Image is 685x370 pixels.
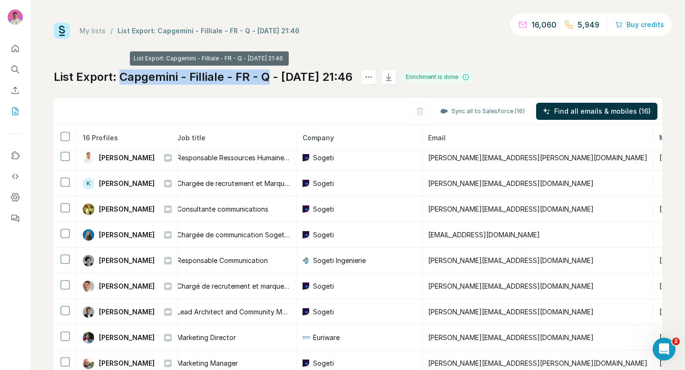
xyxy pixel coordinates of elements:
[428,134,446,142] span: Email
[99,204,155,214] span: [PERSON_NAME]
[99,230,155,240] span: [PERSON_NAME]
[313,204,334,214] span: Sogeti
[83,204,94,215] img: Avatar
[177,179,323,187] span: Chargée de recrutement et Marque Employeur
[83,229,94,241] img: Avatar
[313,179,334,188] span: Sogeti
[403,71,472,83] div: Enrichment is done
[659,134,682,142] span: Mobile
[177,359,238,367] span: Marketing Manager
[83,134,118,142] span: 16 Profiles
[8,103,23,120] button: My lists
[303,231,310,239] img: company-logo
[653,338,675,360] iframe: Intercom live chat
[177,282,319,290] span: Chargé de recrutement et marque employeur
[303,308,310,316] img: company-logo
[8,147,23,164] button: Use Surfe on LinkedIn
[99,256,155,265] span: [PERSON_NAME]
[8,168,23,185] button: Use Surfe API
[8,189,23,206] button: Dashboard
[117,26,300,36] div: List Export: Capgemini - Filliale - FR - Q - [DATE] 21:46
[83,255,94,266] img: Avatar
[615,18,664,31] button: Buy credits
[177,154,401,162] span: Responsable Ressources Humaines - Recrutement & Marque Employeur
[672,338,680,345] span: 2
[361,69,376,85] button: actions
[99,153,155,163] span: [PERSON_NAME]
[177,333,236,341] span: Marketing Director
[99,359,155,368] span: [PERSON_NAME]
[83,178,94,189] div: K
[303,360,310,367] img: company-logo
[8,10,23,25] img: Avatar
[428,282,594,290] span: [PERSON_NAME][EMAIL_ADDRESS][DOMAIN_NAME]
[8,61,23,78] button: Search
[554,107,651,116] span: Find all emails & mobiles (16)
[303,334,310,341] img: company-logo
[313,282,334,291] span: Sogeti
[428,179,594,187] span: [PERSON_NAME][EMAIL_ADDRESS][DOMAIN_NAME]
[303,205,310,213] img: company-logo
[177,231,307,239] span: Chargée de communication Sogeti Ouest
[428,308,594,316] span: [PERSON_NAME][EMAIL_ADDRESS][DOMAIN_NAME]
[433,104,531,118] button: Sync all to Salesforce (16)
[313,153,334,163] span: Sogeti
[428,333,594,341] span: [PERSON_NAME][EMAIL_ADDRESS][DOMAIN_NAME]
[313,307,334,317] span: Sogeti
[99,179,155,188] span: [PERSON_NAME]
[8,82,23,99] button: Enrich CSV
[313,333,340,342] span: Euriware
[99,333,155,342] span: [PERSON_NAME]
[531,19,557,30] p: 16,060
[177,205,268,213] span: Consultante communications
[536,103,657,120] button: Find all emails & mobiles (16)
[303,180,310,187] img: company-logo
[83,358,94,369] img: Avatar
[79,27,106,35] a: My lists
[83,332,94,343] img: Avatar
[577,19,599,30] p: 5,949
[177,256,268,264] span: Responsable Communication
[99,282,155,291] span: [PERSON_NAME]
[83,152,94,164] img: Avatar
[428,205,594,213] span: [PERSON_NAME][EMAIL_ADDRESS][DOMAIN_NAME]
[428,231,540,239] span: [EMAIL_ADDRESS][DOMAIN_NAME]
[303,257,310,264] img: company-logo
[177,134,205,142] span: Job title
[303,282,310,290] img: company-logo
[303,154,310,162] img: company-logo
[83,281,94,292] img: Avatar
[8,40,23,57] button: Quick start
[313,256,366,265] span: Sogeti Ingenierie
[428,359,647,367] span: [PERSON_NAME][EMAIL_ADDRESS][PERSON_NAME][DOMAIN_NAME]
[428,154,647,162] span: [PERSON_NAME][EMAIL_ADDRESS][PERSON_NAME][DOMAIN_NAME]
[110,26,113,36] li: /
[8,210,23,227] button: Feedback
[313,359,334,368] span: Sogeti
[428,256,594,264] span: [PERSON_NAME][EMAIL_ADDRESS][DOMAIN_NAME]
[303,134,334,142] span: Company
[54,69,352,85] h1: List Export: Capgemini - Filliale - FR - Q - [DATE] 21:46
[54,23,70,39] img: Surfe Logo
[83,306,94,318] img: Avatar
[313,230,334,240] span: Sogeti
[99,307,155,317] span: [PERSON_NAME]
